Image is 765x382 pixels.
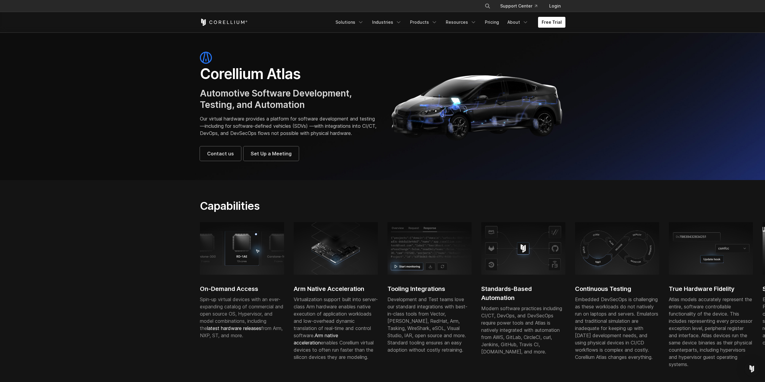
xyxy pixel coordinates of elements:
h2: Capabilities [200,199,439,212]
img: Update hook; True Hardware Fidelity [669,222,753,274]
h2: Standards-Based Automation [481,284,565,302]
div: Navigation Menu [332,17,565,28]
div: Modern software practices including CI/CT, DevOps, and DevSecOps require power tools and Atlas is... [481,305,565,355]
h1: Corellium Atlas [200,65,377,83]
h2: On-Demand Access [200,284,284,293]
img: RD-1AE; 13 cores [200,222,284,274]
a: About [504,17,532,28]
a: Contact us [200,146,241,161]
p: Our virtual hardware provides a platform for software development and testing—including for softw... [200,115,377,137]
a: Pricing [481,17,503,28]
span: Contact us [207,150,234,157]
a: Industries [369,17,405,28]
span: Spin-up virtual devices with an ever-expanding catalog of commercial and open source OS, Hypervis... [200,296,283,338]
div: Navigation Menu [477,1,565,11]
img: Continuous testing using physical devices in CI/CD workflows [575,222,659,274]
span: enables Corellium virtual devices to often run faster than the silicon devices they are modeling. [294,332,374,360]
div: Development and Test teams love our standard integrations with best-in-class tools from Vector, [... [387,296,472,353]
p: Atlas models accurately represent the entire, software controllable functionality of the device. ... [669,296,753,368]
h2: Continuous Testing [575,284,659,293]
a: Set Up a Meeting [243,146,299,161]
a: Solutions [332,17,367,28]
a: Free Trial [538,17,565,28]
h2: Tooling Integrations [387,284,472,293]
button: Search [482,1,493,11]
a: Arm native acceleration [294,332,338,346]
a: Support Center [495,1,542,11]
img: atlas-icon [200,52,212,64]
a: Corellium Home [200,19,248,26]
span: Set Up a Meeting [251,150,292,157]
div: Open Intercom Messenger [745,362,759,376]
a: Login [544,1,565,11]
div: Virtualization support built into server-class Arm hardware enables native execution of applicati... [294,296,378,361]
a: Resources [442,17,480,28]
h2: True Hardware Fidelity [669,284,753,293]
h2: Arm Native Acceleration [294,284,378,293]
img: Corellium_Hero_Atlas_Header [389,69,565,144]
img: Corellium platform integrating with AWS, GitHub, and CI tools for secure mobile app testing and D... [481,222,565,274]
a: latest hardware releases [207,325,261,331]
span: Automotive Software Development, Testing, and Automation [200,88,352,110]
div: Embedded DevSecOps is challenging as these workloads do not natively run on laptops and servers. ... [575,296,659,361]
img: Response tab, start monitoring; Tooling Integrations [387,222,472,274]
img: server-class Arm hardware; SDV development [294,222,378,274]
a: Products [406,17,441,28]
